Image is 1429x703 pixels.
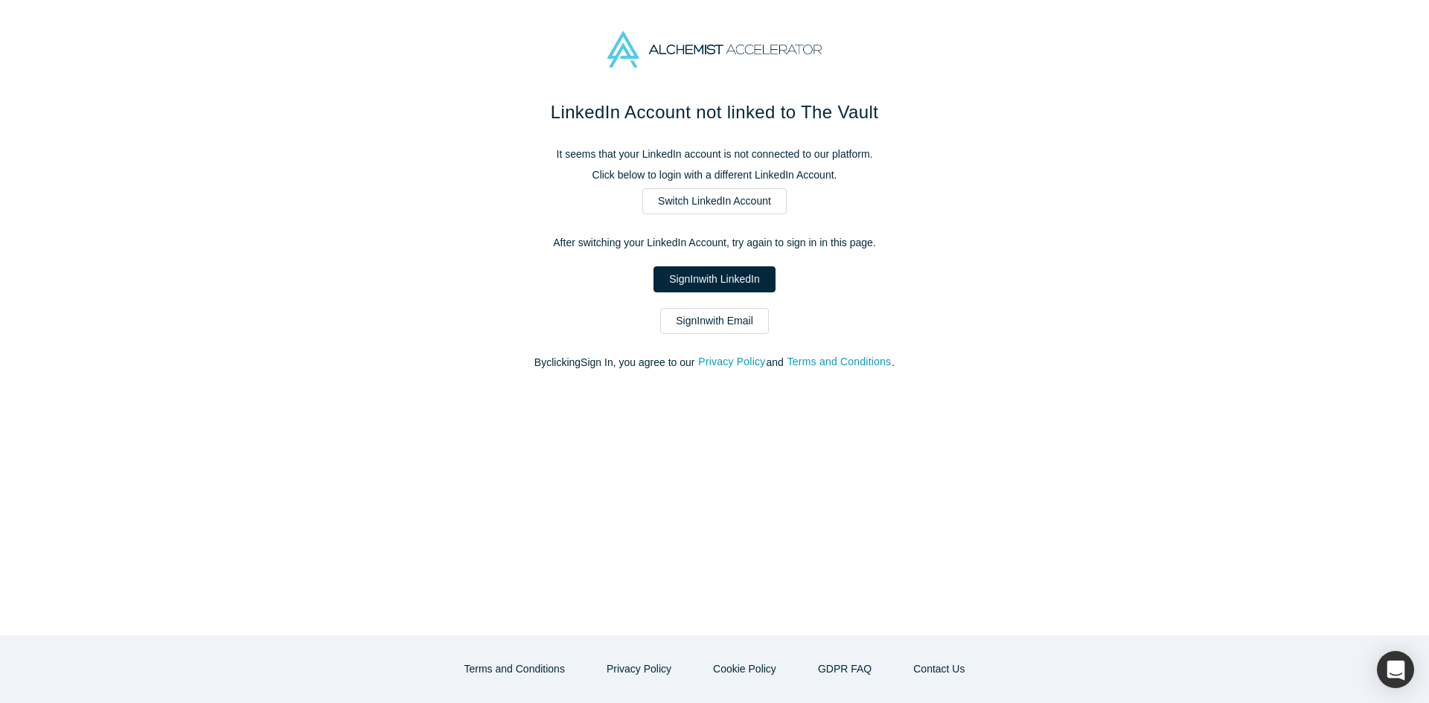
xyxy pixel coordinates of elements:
[402,355,1027,370] p: By clicking Sign In , you agree to our and .
[898,656,980,682] button: Contact Us
[402,235,1027,251] p: After switching your LinkedIn Account, try again to sign in in this page.
[697,656,792,682] button: Cookie Policy
[607,31,822,68] img: Alchemist Accelerator Logo
[787,353,892,370] button: Terms and Conditions
[642,188,787,214] a: Switch LinkedIn Account
[591,656,687,682] button: Privacy Policy
[402,99,1027,126] h1: LinkedIn Account not linked to The Vault
[402,167,1027,183] p: Click below to login with a different LinkedIn Account.
[802,656,887,682] a: GDPR FAQ
[697,353,766,370] button: Privacy Policy
[402,147,1027,162] p: It seems that your LinkedIn account is not connected to our platform.
[660,308,769,334] a: SignInwith Email
[449,656,581,682] button: Terms and Conditions
[653,266,775,292] a: SignInwith LinkedIn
